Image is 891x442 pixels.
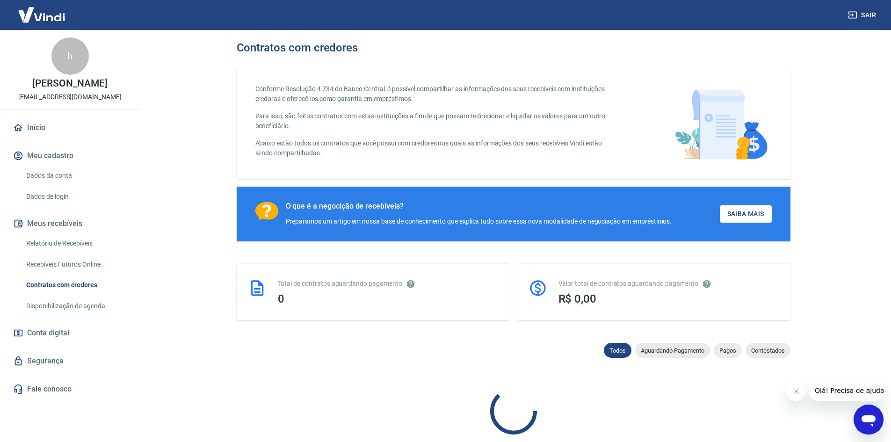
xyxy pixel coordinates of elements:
[51,37,89,75] div: h
[255,202,278,221] img: Ícone com um ponto de interrogação.
[11,117,129,138] a: Início
[11,145,129,166] button: Meu cadastro
[854,405,884,435] iframe: Botão para abrir a janela de mensagens
[558,279,779,289] div: Valor total de contratos aguardando pagamento
[6,7,79,14] span: Olá! Precisa de ajuda?
[255,111,617,131] p: Para isso, são feitos contratos com estas instituições a fim de que possam redirecionar e liquida...
[255,138,617,158] p: Abaixo estão todos os contratos que você possui com credores nos quais as informações dos seus re...
[702,279,711,289] svg: O valor comprometido não se refere a pagamentos pendentes na Vindi e sim como garantia a outras i...
[27,326,69,340] span: Conta digital
[22,275,129,295] a: Contratos com credores
[255,84,617,104] p: Conforme Resolução 4.734 do Banco Central, é possível compartilhar as informações dos seus recebí...
[714,347,742,354] span: Pagos
[809,380,884,401] iframe: Mensagem da empresa
[237,41,358,54] h3: Contratos com credores
[11,351,129,371] a: Segurança
[278,279,499,289] div: Total de contratos aguardando pagamento
[846,7,880,24] button: Sair
[32,79,107,88] p: [PERSON_NAME]
[558,292,597,305] span: R$ 0,00
[604,343,631,358] div: Todos
[635,347,710,354] span: Aguardando Pagamento
[18,92,122,102] p: [EMAIL_ADDRESS][DOMAIN_NAME]
[286,202,672,211] div: O que é a negocição de recebíveis?
[11,213,129,234] button: Meus recebíveis
[22,187,129,206] a: Dados de login
[746,347,790,354] span: Contestados
[714,343,742,358] div: Pagos
[286,217,672,226] div: Preparamos um artigo em nossa base de conhecimento que explica tudo sobre essa nova modalidade de...
[720,205,772,223] a: Saiba Mais
[278,292,499,305] div: 0
[22,297,129,316] a: Disponibilização de agenda
[22,166,129,185] a: Dados da conta
[22,255,129,274] a: Recebíveis Futuros Online
[635,343,710,358] div: Aguardando Pagamento
[406,279,415,289] svg: Esses contratos não se referem à Vindi, mas sim a outras instituições.
[11,0,72,29] img: Vindi
[11,323,129,343] a: Conta digital
[604,347,631,354] span: Todos
[670,84,772,164] img: main-image.9f1869c469d712ad33ce.png
[22,234,129,253] a: Relatório de Recebíveis
[11,379,129,399] a: Fale conosco
[746,343,790,358] div: Contestados
[787,382,805,401] iframe: Fechar mensagem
